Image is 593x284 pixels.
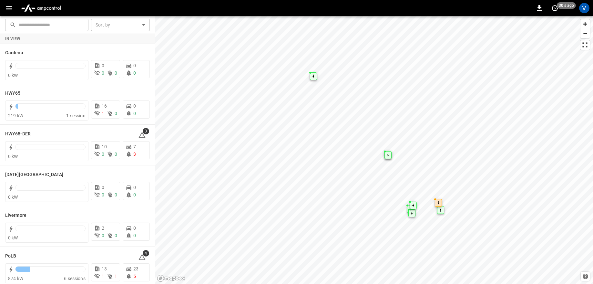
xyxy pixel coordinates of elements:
[8,73,18,78] span: 0 kW
[310,72,317,80] div: Map marker
[580,29,590,38] button: Zoom out
[133,63,136,68] span: 0
[8,113,23,118] span: 219 kW
[115,70,117,76] span: 0
[102,233,104,238] span: 0
[102,152,104,157] span: 0
[133,266,138,271] span: 23
[102,111,104,116] span: 1
[133,111,136,116] span: 0
[8,235,18,240] span: 0 kW
[133,226,136,231] span: 0
[8,276,23,281] span: 874 kW
[408,209,415,217] div: Map marker
[64,276,86,281] span: 6 sessions
[437,206,444,214] div: Map marker
[133,144,136,149] span: 7
[102,266,107,271] span: 13
[102,103,107,109] span: 16
[5,131,31,138] h6: HWY65-DER
[115,274,117,279] span: 1
[550,3,560,13] button: set refresh interval
[102,185,104,190] span: 0
[102,63,104,68] span: 0
[407,205,414,213] div: Map marker
[66,113,85,118] span: 1 session
[384,151,392,159] div: Map marker
[133,152,136,157] span: 3
[5,49,23,57] h6: Gardena
[410,202,417,209] div: Map marker
[5,171,63,178] h6: Karma Center
[133,103,136,109] span: 0
[8,154,18,159] span: 0 kW
[133,274,136,279] span: 5
[115,152,117,157] span: 0
[8,195,18,200] span: 0 kW
[143,250,149,257] span: 4
[115,233,117,238] span: 0
[102,274,104,279] span: 1
[102,70,104,76] span: 0
[102,226,104,231] span: 2
[133,185,136,190] span: 0
[115,192,117,197] span: 0
[557,2,576,9] span: 30 s ago
[133,233,136,238] span: 0
[115,111,117,116] span: 0
[133,70,136,76] span: 0
[157,275,185,282] a: Mapbox homepage
[579,3,589,13] div: profile-icon
[5,90,21,97] h6: HWY65
[102,144,107,149] span: 10
[5,212,26,219] h6: Livermore
[18,2,64,14] img: ampcontrol.io logo
[133,192,136,197] span: 0
[435,199,442,207] div: Map marker
[102,192,104,197] span: 0
[5,37,21,41] strong: In View
[143,128,149,134] span: 3
[5,253,16,260] h6: PoLB
[580,19,590,29] button: Zoom in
